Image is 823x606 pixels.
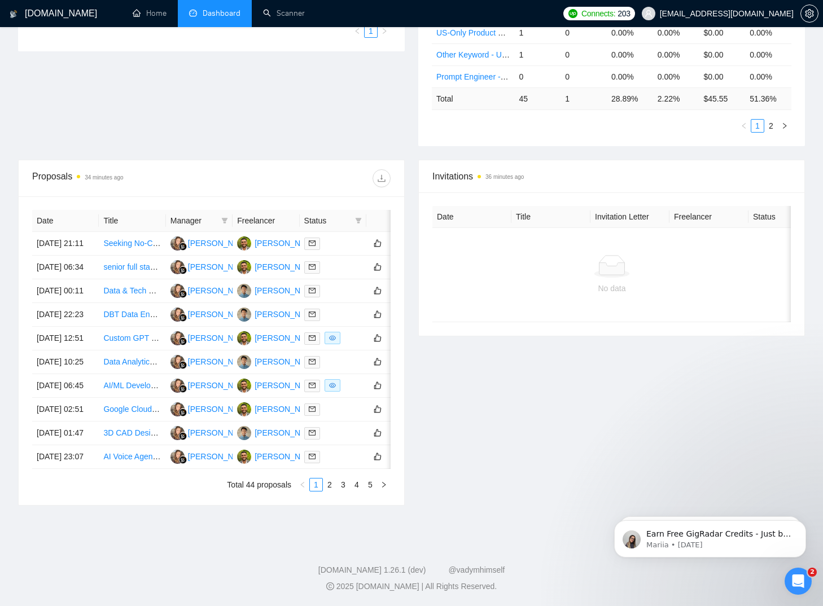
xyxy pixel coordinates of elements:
div: [PERSON_NAME] [255,284,319,297]
td: Google Cloud & AI Specialist & Super Awesome Tech Nerd (b) [99,398,165,421]
td: 0.00% [607,21,653,43]
button: dislike [388,331,401,345]
a: NK[PERSON_NAME] [170,309,253,318]
li: 2 [764,119,778,133]
div: [PERSON_NAME] [188,355,253,368]
img: RT [237,284,251,298]
a: NK[PERSON_NAME] [170,238,253,247]
div: [PERSON_NAME] [255,427,319,439]
a: Google Cloud & AI Specialist & Super Awesome Tech Nerd (b) [103,405,321,414]
a: Prompt Engineer - US-Only AI Development [436,72,590,81]
a: U[PERSON_NAME] [237,451,319,460]
span: like [374,405,382,414]
span: Earn Free GigRadar Credits - Just by Sharing Your Story! 💬 Want more credits for sending proposal... [49,33,195,311]
span: mail [309,429,316,436]
button: like [371,379,384,392]
td: [DATE] 00:11 [32,279,99,303]
span: like [374,452,382,461]
span: like [374,381,382,390]
div: No data [441,282,782,295]
img: gigradar-bm.png [179,266,187,274]
a: RT[PERSON_NAME] [237,428,319,437]
a: Custom GPT builder - Do you know Custom GPTs? (this is similar) [103,333,335,342]
img: gigradar-bm.png [179,337,187,345]
td: $0.00 [699,65,746,87]
img: NK [170,236,185,251]
a: 1 [310,478,322,491]
td: [DATE] 10:25 [32,350,99,374]
a: 3 [337,478,349,491]
a: Seeking No-Code Developer for AI Agent POC [103,239,266,248]
th: Freelancer [669,206,748,228]
span: like [374,333,382,342]
button: dislike [388,379,401,392]
span: mail [309,453,316,460]
span: Status [304,214,351,227]
td: Total [432,87,515,109]
button: dislike [388,426,401,440]
a: 3D CAD Design & CFD Analysis for Revolutionary Wave Energy Converter [103,428,364,437]
a: searchScanner [263,8,305,18]
td: Data Analytics Engineer Needed [99,350,165,374]
li: Next Page [778,119,791,133]
a: U[PERSON_NAME] [237,262,319,271]
img: RT [237,308,251,322]
img: gigradar-bm.png [179,432,187,440]
td: 0 [561,43,607,65]
img: gigradar-bm.png [179,409,187,416]
span: left [741,122,747,129]
td: Seeking No-Code Developer for AI Agent POC [99,232,165,256]
li: Total 44 proposals [227,478,291,491]
div: [PERSON_NAME] [188,284,253,297]
button: left [351,24,364,38]
td: Custom GPT builder - Do you know Custom GPTs? (this is similar) [99,327,165,350]
td: DBT Data Engineer Needed for ELT Pipeline Transformation [99,303,165,327]
li: Previous Page [296,478,309,491]
a: Data Analytics Engineer Needed [103,357,217,366]
button: dislike [388,260,401,274]
span: like [374,428,382,437]
img: U [237,450,251,464]
img: gigradar-bm.png [179,243,187,251]
button: setting [800,5,818,23]
img: NK [170,308,185,322]
p: Message from Mariia, sent 7w ago [49,43,195,54]
span: setting [801,9,818,18]
img: NK [170,355,185,369]
img: RT [237,426,251,440]
img: gigradar-bm.png [179,385,187,393]
li: Next Page [378,24,391,38]
div: [PERSON_NAME] [188,450,253,463]
td: $0.00 [699,21,746,43]
a: 1 [365,25,377,37]
img: RT [237,355,251,369]
span: right [781,122,788,129]
td: 0 [515,65,561,87]
td: 1 [561,87,607,109]
span: mail [309,240,316,247]
span: Connects: [581,7,615,20]
button: like [371,402,384,416]
li: 5 [364,478,377,491]
button: like [371,450,384,463]
td: $ 45.55 [699,87,746,109]
img: gigradar-bm.png [179,290,187,298]
td: 1 [515,21,561,43]
li: Previous Page [351,24,364,38]
span: mail [309,287,316,294]
button: like [371,355,384,368]
a: Other Keyword - US-Only AI Development [436,50,584,59]
td: [DATE] 01:47 [32,421,99,445]
a: @vadymhimself [448,565,505,574]
span: like [374,310,382,319]
img: NK [170,426,185,440]
td: 0.00% [653,65,699,87]
div: [PERSON_NAME] [188,403,253,415]
img: U [237,236,251,251]
div: Proposals [32,169,212,187]
div: [PERSON_NAME] [188,308,253,320]
button: like [371,308,384,321]
span: like [374,239,382,248]
span: Manager [170,214,217,227]
a: RT[PERSON_NAME] [237,309,319,318]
